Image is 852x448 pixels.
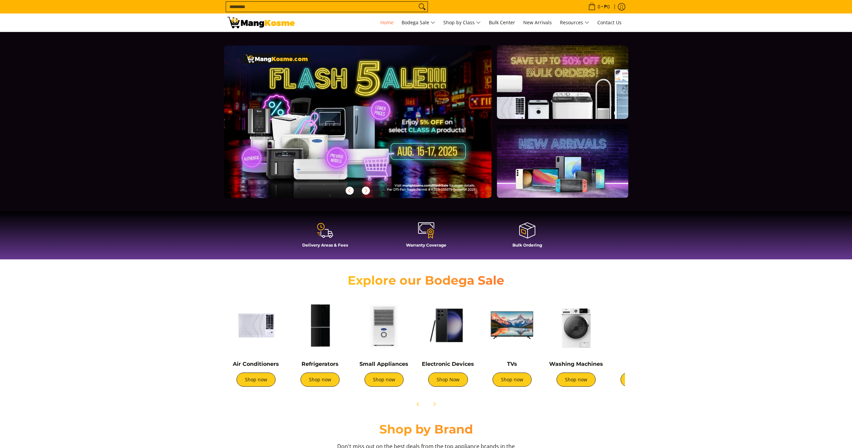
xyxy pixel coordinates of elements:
a: Shop now [236,373,276,387]
a: Shop now [493,373,532,387]
button: Search [417,2,428,12]
span: Contact Us [597,19,622,26]
a: Electronic Devices [422,361,474,367]
img: TVs [483,297,541,354]
span: • [586,3,612,10]
span: Shop by Class [443,19,481,27]
a: Warranty Coverage [379,222,473,253]
h2: Shop by Brand [227,422,625,437]
span: 0 [597,4,601,9]
a: Resources [557,13,593,32]
img: Small Appliances [355,297,413,354]
a: Bulk Center [485,13,518,32]
a: Delivery Areas & Fees [278,222,372,253]
img: Refrigerators [291,297,349,354]
a: New Arrivals [520,13,555,32]
a: Contact Us [594,13,625,32]
h2: Explore our Bodega Sale [328,273,524,288]
button: Next [427,397,442,412]
img: Mang Kosme: Your Home Appliances Warehouse Sale Partner! [227,17,295,28]
h4: Delivery Areas & Fees [278,243,372,248]
img: Air Conditioners [227,297,285,354]
a: Bodega Sale [398,13,439,32]
span: New Arrivals [523,19,552,26]
h4: Bulk Ordering [480,243,574,248]
button: Previous [411,397,425,412]
a: Shop Now [428,373,468,387]
a: Shop by Class [440,13,484,32]
span: Bulk Center [489,19,515,26]
a: Air Conditioners [233,361,279,367]
img: Electronic Devices [419,297,477,354]
nav: Main Menu [302,13,625,32]
button: Next [358,183,373,198]
button: Previous [342,183,357,198]
a: Bulk Ordering [480,222,574,253]
a: Shop now [301,373,340,387]
a: More [224,45,513,209]
h4: Warranty Coverage [379,243,473,248]
a: TVs [507,361,517,367]
a: Small Appliances [359,361,408,367]
span: Resources [560,19,589,27]
img: Cookers [611,297,669,354]
span: Home [380,19,393,26]
a: Home [377,13,397,32]
a: Washing Machines [549,361,603,367]
span: ₱0 [603,4,611,9]
a: Shop now [365,373,404,387]
a: Shop now [557,373,596,387]
span: Bodega Sale [402,19,435,27]
img: Washing Machines [547,297,605,354]
a: Shop now [621,373,660,387]
a: Refrigerators [302,361,339,367]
